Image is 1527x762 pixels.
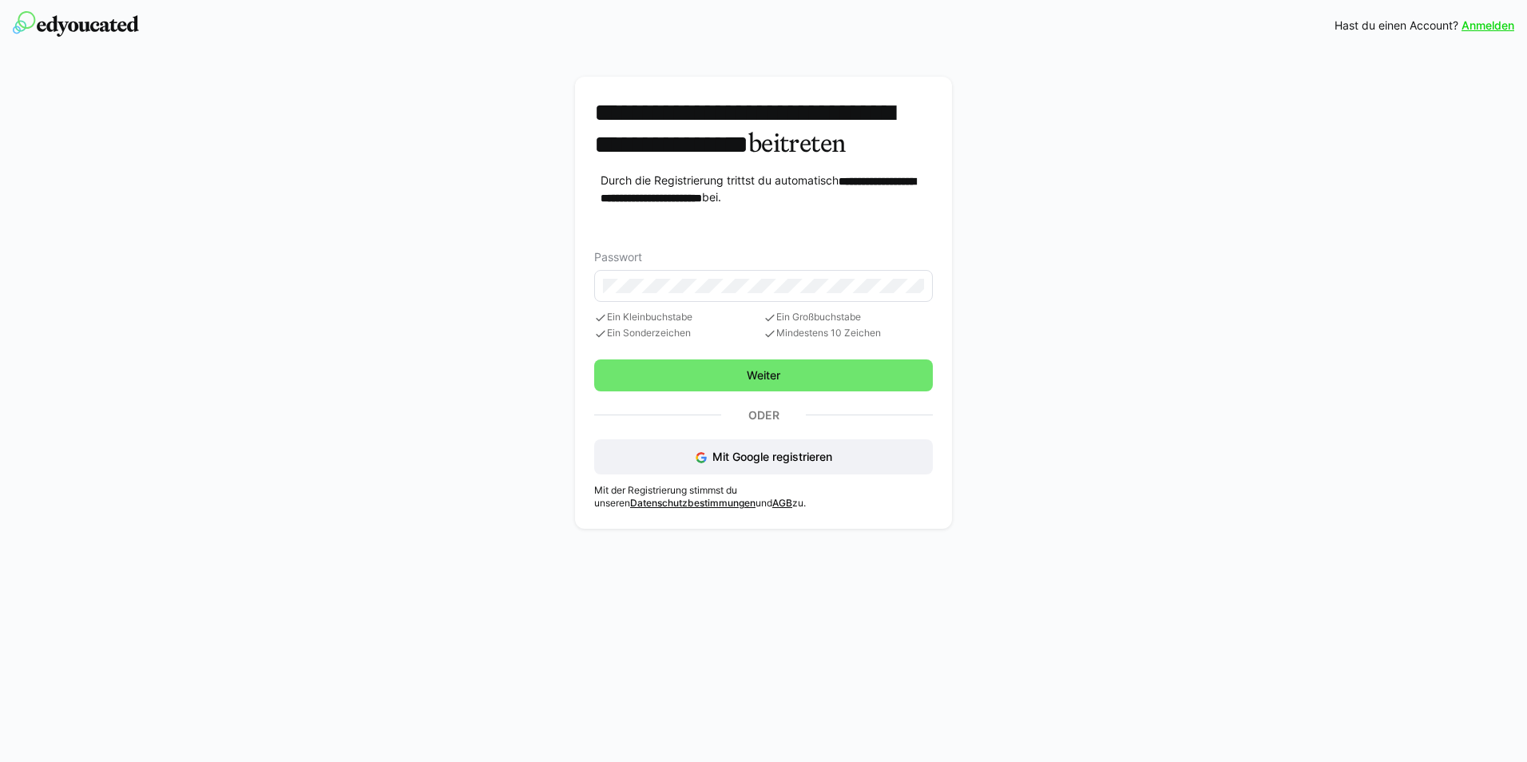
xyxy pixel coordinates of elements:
[594,439,933,474] button: Mit Google registrieren
[594,359,933,391] button: Weiter
[744,367,783,383] span: Weiter
[594,327,763,340] span: Ein Sonderzeichen
[594,312,763,324] span: Ein Kleinbuchstabe
[13,11,139,37] img: edyoucated
[763,312,933,324] span: Ein Großbuchstabe
[594,251,642,264] span: Passwort
[1335,18,1458,34] span: Hast du einen Account?
[763,327,933,340] span: Mindestens 10 Zeichen
[601,173,933,206] p: Durch die Registrierung trittst du automatisch bei.
[721,404,806,427] p: Oder
[712,450,832,463] span: Mit Google registrieren
[594,484,933,510] p: Mit der Registrierung stimmst du unseren und zu.
[772,497,792,509] a: AGB
[630,497,756,509] a: Datenschutzbestimmungen
[594,96,933,160] h3: beitreten
[1462,18,1514,34] a: Anmelden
